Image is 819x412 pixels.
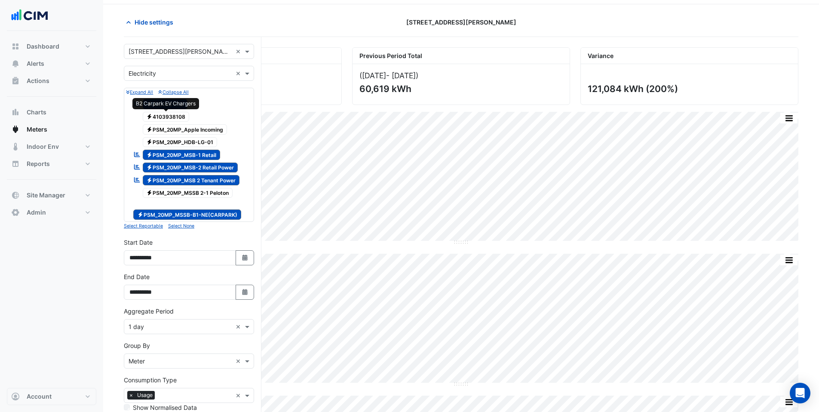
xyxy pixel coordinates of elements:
[146,139,153,145] fa-icon: Electricity
[124,222,163,230] button: Select Reportable
[158,88,188,96] button: Collapse All
[168,222,194,230] button: Select None
[146,164,153,171] fa-icon: Electricity
[780,113,798,123] button: More Options
[27,59,44,68] span: Alerts
[11,108,20,117] app-icon: Charts
[126,88,153,96] button: Expand All
[236,47,243,56] span: Clear
[124,307,174,316] label: Aggregate Period
[7,55,96,72] button: Alerts
[27,77,49,85] span: Actions
[168,223,194,229] small: Select None
[7,155,96,172] button: Reports
[236,322,243,331] span: Clear
[158,89,188,95] small: Collapse All
[146,126,153,132] fa-icon: Electricity
[790,383,810,403] div: Open Intercom Messenger
[27,208,46,217] span: Admin
[359,83,561,94] div: 60,619 kWh
[124,15,179,30] button: Hide settings
[11,208,20,217] app-icon: Admin
[780,255,798,265] button: More Options
[143,112,190,122] span: 4103938108
[27,108,46,117] span: Charts
[143,188,233,198] span: PSM_20MP_MSSB 2-1 Peloton
[133,176,141,183] fa-icon: Reportable
[135,391,155,400] span: Usage
[406,18,516,27] span: [STREET_ADDRESS][PERSON_NAME]
[236,69,243,78] span: Clear
[11,191,20,200] app-icon: Site Manager
[359,71,563,80] div: ([DATE] )
[146,177,153,183] fa-icon: Electricity
[124,238,153,247] label: Start Date
[27,125,47,134] span: Meters
[236,391,243,400] span: Clear
[133,151,141,158] fa-icon: Reportable
[11,142,20,151] app-icon: Indoor Env
[7,388,96,405] button: Account
[241,289,249,296] fa-icon: Select Date
[581,48,798,64] div: Variance
[127,391,135,400] span: ×
[133,209,241,220] span: PSM_20MP_MSSB-B1-NE(CARPARK)
[143,124,227,135] span: PSM_20MP_Apple Incoming
[124,375,177,384] label: Consumption Type
[137,211,144,218] fa-icon: Electricity
[133,163,141,171] fa-icon: Reportable
[780,397,798,407] button: More Options
[7,204,96,221] button: Admin
[11,125,20,134] app-icon: Meters
[146,114,153,120] fa-icon: Electricity
[7,121,96,138] button: Meters
[7,72,96,89] button: Actions
[11,59,20,68] app-icon: Alerts
[7,187,96,204] button: Site Manager
[126,89,153,95] small: Expand All
[241,254,249,261] fa-icon: Select Date
[7,138,96,155] button: Indoor Env
[353,48,570,64] div: Previous Period Total
[143,163,238,173] span: PSM_20MP_MSB-2 Retail Power
[386,71,416,80] span: - [DATE]
[146,151,153,158] fa-icon: Electricity
[7,38,96,55] button: Dashboard
[124,223,163,229] small: Select Reportable
[7,104,96,121] button: Charts
[11,42,20,51] app-icon: Dashboard
[10,7,49,24] img: Company Logo
[136,100,196,108] div: B2 Carpark EV Chargers
[143,175,240,185] span: PSM_20MP_MSB 2 Tenant Power
[11,77,20,85] app-icon: Actions
[588,83,789,94] div: 121,084 kWh (200%)
[236,357,243,366] span: Clear
[124,272,150,281] label: End Date
[124,341,150,350] label: Group By
[143,137,218,148] span: PSM_20MP_HDB-LG-01
[135,18,173,27] span: Hide settings
[27,392,52,401] span: Account
[143,150,221,160] span: PSM_20MP_MSB-1 Retail
[11,160,20,168] app-icon: Reports
[27,191,65,200] span: Site Manager
[27,160,50,168] span: Reports
[133,403,197,412] label: Show Normalised Data
[27,142,59,151] span: Indoor Env
[27,42,59,51] span: Dashboard
[146,190,153,196] fa-icon: Electricity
